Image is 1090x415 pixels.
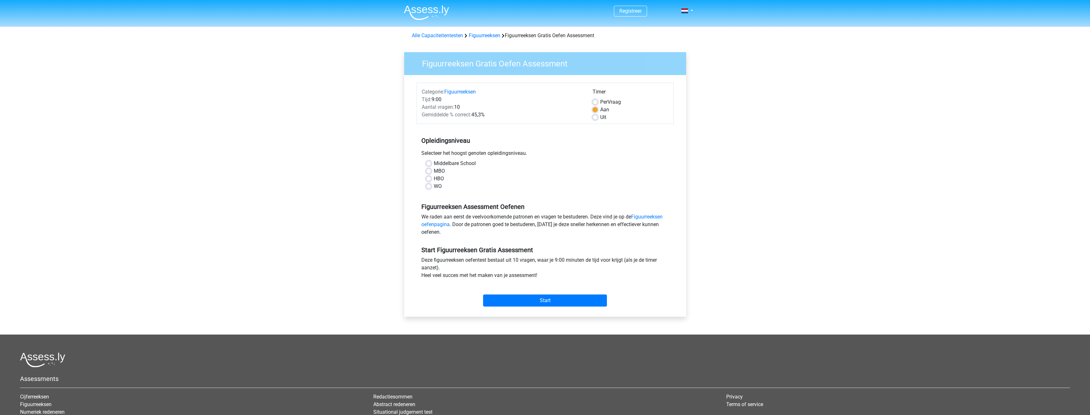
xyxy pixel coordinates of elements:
a: Privacy [726,394,743,400]
div: 10 [417,103,588,111]
a: Figuurreeksen [469,32,500,38]
div: Selecteer het hoogst genoten opleidingsniveau. [417,149,674,160]
h5: Opleidingsniveau [421,134,669,147]
label: Uit [600,114,606,121]
label: WO [434,183,442,190]
a: Abstract redeneren [373,401,415,407]
div: We raden aan eerst de veelvoorkomende patronen en vragen te bestuderen. Deze vind je op de . Door... [417,213,674,239]
label: Middelbare School [434,160,476,167]
div: 45,3% [417,111,588,119]
span: Gemiddelde % correct: [422,112,471,118]
h5: Start Figuurreeksen Gratis Assessment [421,246,669,254]
input: Start [483,294,607,307]
h5: Assessments [20,375,1070,383]
a: Cijferreeksen [20,394,49,400]
a: Redactiesommen [373,394,412,400]
span: Per [600,99,608,105]
div: 9:00 [417,96,588,103]
div: Timer [593,88,669,98]
a: Figuurreeksen [20,401,52,407]
h5: Figuurreeksen Assessment Oefenen [421,203,669,211]
span: Categorie: [422,89,444,95]
label: Aan [600,106,609,114]
span: Aantal vragen: [422,104,454,110]
img: Assessly logo [20,352,65,367]
span: Tijd: [422,96,432,102]
a: Registreer [619,8,642,14]
div: Deze figuurreeksen oefentest bestaat uit 10 vragen, waar je 9:00 minuten de tijd voor krijgt (als... [417,256,674,282]
h3: Figuurreeksen Gratis Oefen Assessment [414,56,681,69]
label: MBO [434,167,445,175]
img: Assessly [404,5,449,20]
a: Terms of service [726,401,763,407]
label: Vraag [600,98,621,106]
a: Alle Capaciteitentesten [412,32,463,38]
a: Figuurreeksen [444,89,476,95]
a: Situational judgement test [373,409,432,415]
label: HBO [434,175,444,183]
div: Figuurreeksen Gratis Oefen Assessment [409,32,681,39]
a: Numeriek redeneren [20,409,65,415]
